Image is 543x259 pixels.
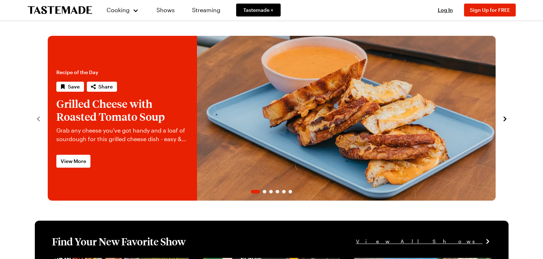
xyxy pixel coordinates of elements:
[464,4,516,16] button: Sign Up for FREE
[431,6,460,14] button: Log In
[68,83,80,90] span: Save
[52,235,186,248] h1: Find Your New Favorite Show
[289,190,292,193] span: Go to slide 6
[107,1,139,19] button: Cooking
[56,155,90,168] a: View More
[28,6,92,14] a: To Tastemade Home Page
[438,7,453,13] span: Log In
[87,82,117,92] button: Share
[276,190,279,193] span: Go to slide 4
[269,190,273,193] span: Go to slide 3
[56,82,84,92] button: Save recipe
[356,238,491,245] a: View All Shows
[470,7,510,13] span: Sign Up for FREE
[61,158,86,165] span: View More
[356,238,483,245] span: View All Shows
[107,6,130,13] span: Cooking
[282,190,286,193] span: Go to slide 5
[251,190,260,193] span: Go to slide 1
[48,36,496,201] div: 1 / 6
[243,6,273,14] span: Tastemade +
[35,114,42,123] button: navigate to previous item
[263,190,266,193] span: Go to slide 2
[501,114,509,123] button: navigate to next item
[98,83,113,90] span: Share
[236,4,281,16] a: Tastemade +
